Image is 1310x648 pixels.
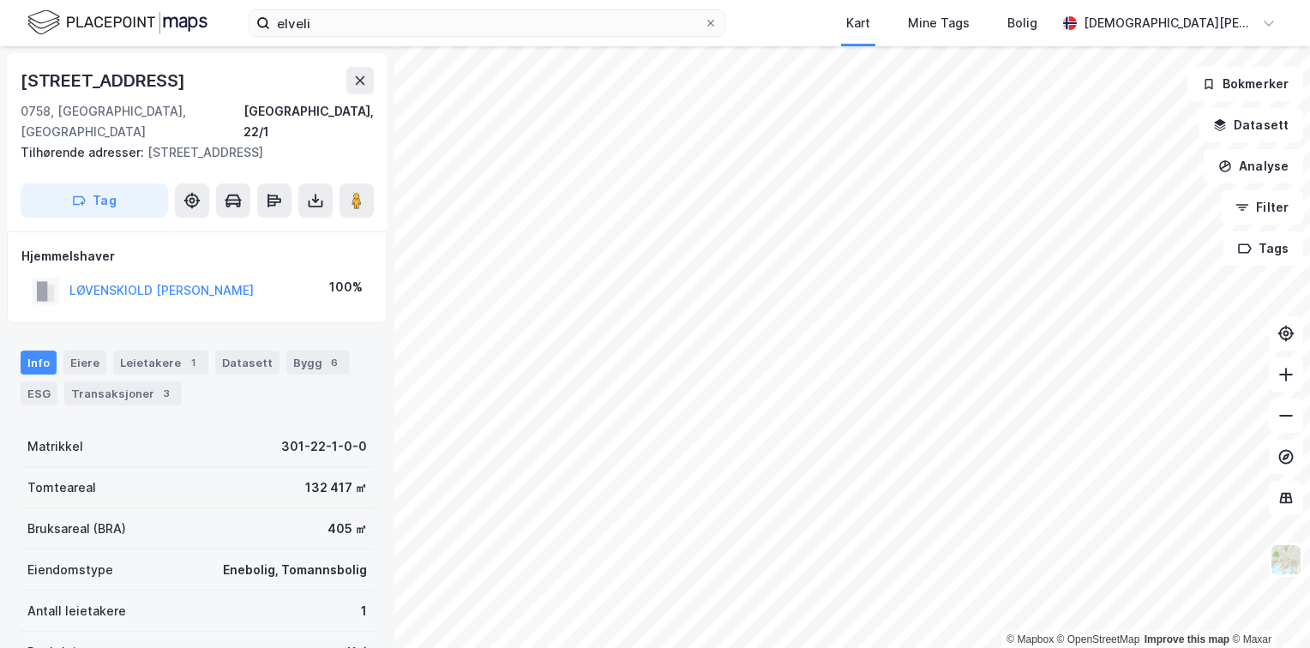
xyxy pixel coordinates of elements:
[1204,149,1303,183] button: Analyse
[215,351,279,375] div: Datasett
[21,381,57,405] div: ESG
[243,101,374,142] div: [GEOGRAPHIC_DATA], 22/1
[281,436,367,457] div: 301-22-1-0-0
[1007,13,1037,33] div: Bolig
[223,560,367,580] div: Enebolig, Tomannsbolig
[21,183,168,218] button: Tag
[1270,543,1302,576] img: Z
[329,277,363,297] div: 100%
[158,385,175,402] div: 3
[270,10,704,36] input: Søk på adresse, matrikkel, gårdeiere, leietakere eller personer
[113,351,208,375] div: Leietakere
[21,67,189,94] div: [STREET_ADDRESS]
[1199,108,1303,142] button: Datasett
[1057,633,1140,645] a: OpenStreetMap
[64,381,182,405] div: Transaksjoner
[21,142,360,163] div: [STREET_ADDRESS]
[1187,67,1303,101] button: Bokmerker
[27,477,96,498] div: Tomteareal
[1224,566,1310,648] div: Kontrollprogram for chat
[1145,633,1229,645] a: Improve this map
[1221,190,1303,225] button: Filter
[63,351,106,375] div: Eiere
[1223,231,1303,266] button: Tags
[1224,566,1310,648] iframe: Chat Widget
[21,246,373,267] div: Hjemmelshaver
[21,351,57,375] div: Info
[326,354,343,371] div: 6
[21,101,243,142] div: 0758, [GEOGRAPHIC_DATA], [GEOGRAPHIC_DATA]
[361,601,367,621] div: 1
[1007,633,1054,645] a: Mapbox
[21,145,147,159] span: Tilhørende adresser:
[327,519,367,539] div: 405 ㎡
[846,13,870,33] div: Kart
[1084,13,1255,33] div: [DEMOGRAPHIC_DATA][PERSON_NAME]
[908,13,970,33] div: Mine Tags
[27,519,126,539] div: Bruksareal (BRA)
[27,601,126,621] div: Antall leietakere
[27,436,83,457] div: Matrikkel
[184,354,201,371] div: 1
[27,560,113,580] div: Eiendomstype
[286,351,350,375] div: Bygg
[27,8,207,38] img: logo.f888ab2527a4732fd821a326f86c7f29.svg
[305,477,367,498] div: 132 417 ㎡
